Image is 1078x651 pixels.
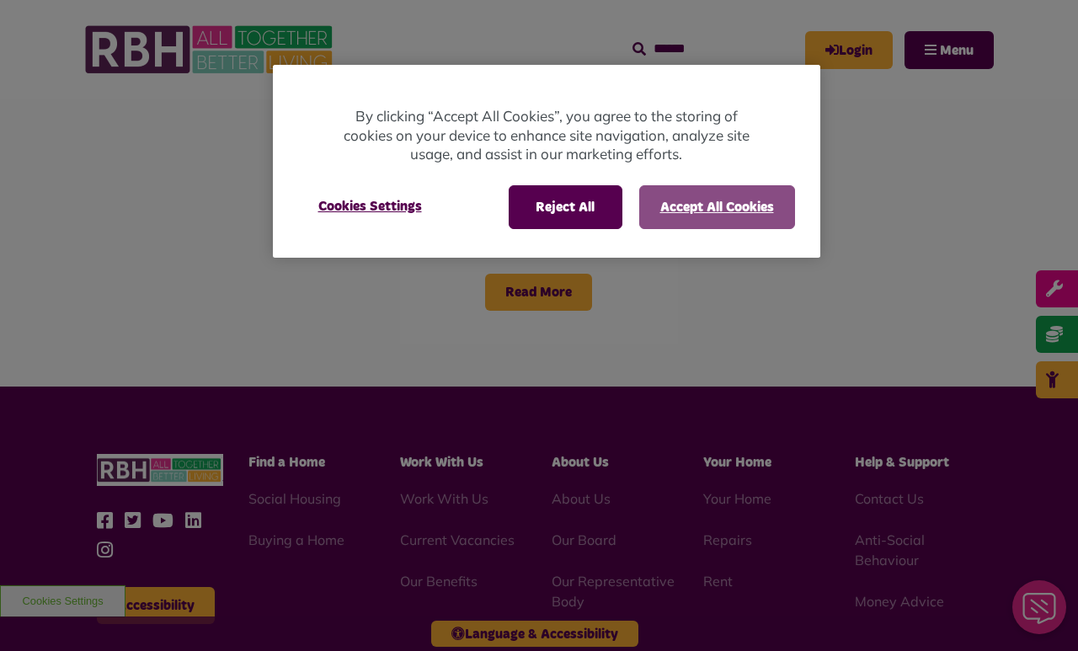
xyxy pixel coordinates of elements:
[10,5,64,59] div: Close Web Assistant
[509,185,622,229] button: Reject All
[273,65,820,258] div: Privacy
[340,107,753,164] p: By clicking “Accept All Cookies”, you agree to the storing of cookies on your device to enhance s...
[298,185,442,227] button: Cookies Settings
[273,65,820,258] div: Cookie banner
[639,185,795,229] button: Accept All Cookies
